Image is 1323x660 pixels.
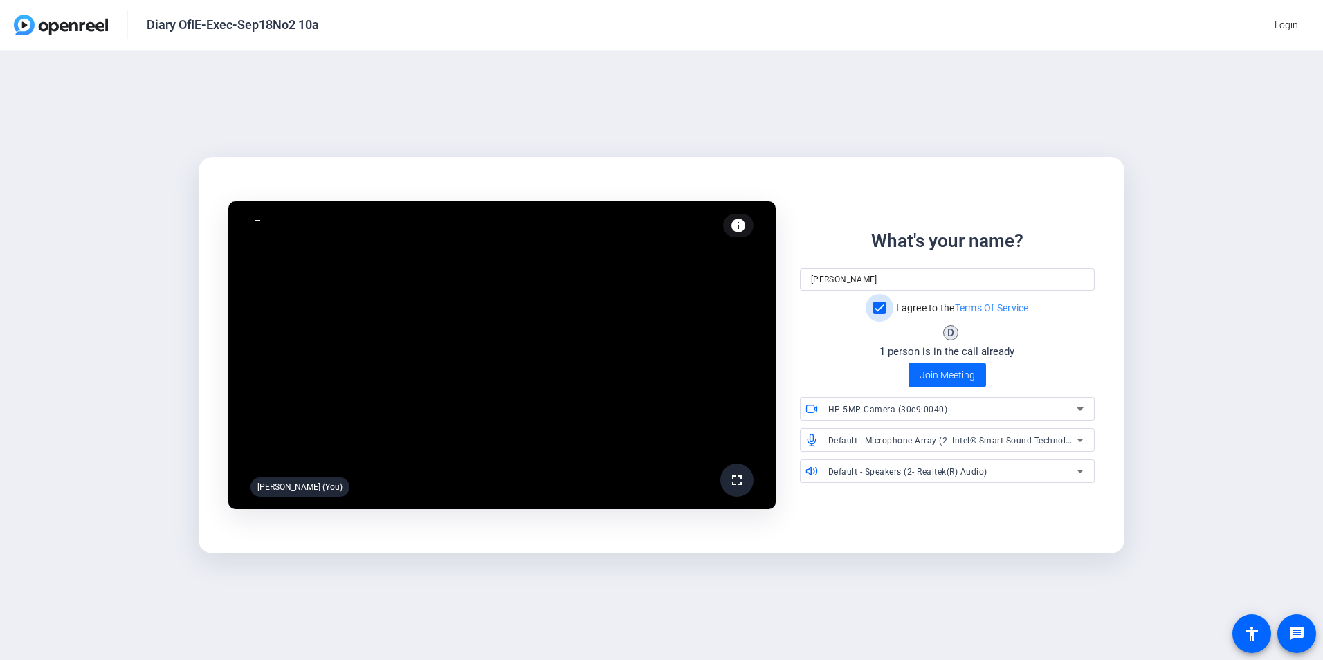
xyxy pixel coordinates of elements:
[14,15,108,35] img: OpenReel logo
[147,17,319,33] div: Diary OfIE-Exec-Sep18No2 10a
[871,228,1023,255] div: What's your name?
[1243,625,1260,642] mat-icon: accessibility
[828,467,987,477] span: Default - Speakers (2- Realtek(R) Audio)
[879,344,1014,360] div: 1 person is in the call already
[811,271,1084,288] input: Your name
[1275,18,1298,33] span: Login
[250,477,349,497] div: [PERSON_NAME] (You)
[920,368,975,383] span: Join Meeting
[730,217,747,234] mat-icon: info
[828,405,948,414] span: HP 5MP Camera (30c9:0040)
[828,434,1182,446] span: Default - Microphone Array (2- Intel® Smart Sound Technology for Digital Microphones)
[1263,12,1309,37] button: Login
[909,363,986,387] button: Join Meeting
[955,302,1029,313] a: Terms Of Service
[893,301,1029,315] label: I agree to the
[943,325,958,340] div: D
[729,472,745,488] mat-icon: fullscreen
[1288,625,1305,642] mat-icon: message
